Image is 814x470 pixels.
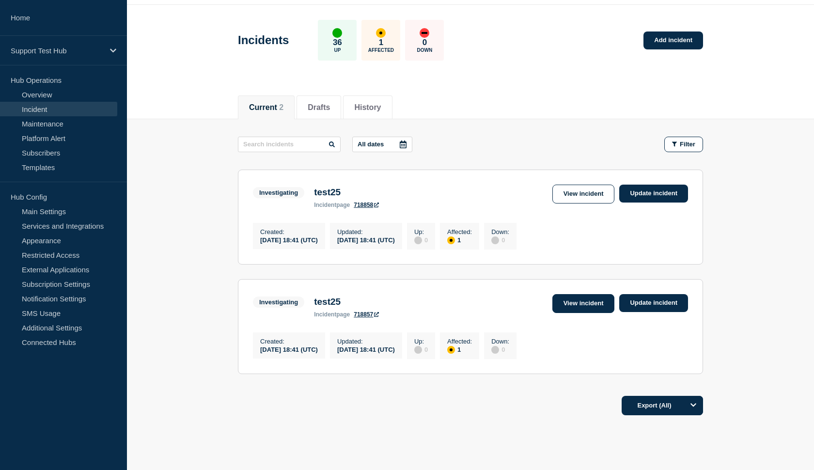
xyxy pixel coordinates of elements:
[337,338,395,345] p: Updated :
[314,187,379,198] h3: test25
[447,345,472,354] div: 1
[337,235,395,244] div: [DATE] 18:41 (UTC)
[238,137,341,152] input: Search incidents
[491,228,509,235] p: Down :
[414,228,428,235] p: Up :
[358,141,384,148] p: All dates
[680,141,695,148] span: Filter
[354,311,379,318] a: 718857
[552,185,615,204] a: View incident
[354,202,379,208] a: 718858
[423,38,427,47] p: 0
[279,103,283,111] span: 2
[447,236,455,244] div: affected
[249,103,283,112] button: Current 2
[491,338,509,345] p: Down :
[420,28,429,38] div: down
[414,338,428,345] p: Up :
[314,202,350,208] p: page
[414,236,422,244] div: disabled
[417,47,433,53] p: Down
[308,103,330,112] button: Drafts
[447,235,472,244] div: 1
[314,311,350,318] p: page
[376,28,386,38] div: affected
[238,33,289,47] h1: Incidents
[253,187,304,198] span: Investigating
[368,47,394,53] p: Affected
[414,346,422,354] div: disabled
[253,297,304,308] span: Investigating
[619,294,688,312] a: Update incident
[414,235,428,244] div: 0
[260,345,318,353] div: [DATE] 18:41 (UTC)
[11,47,104,55] p: Support Test Hub
[314,202,336,208] span: incident
[643,31,703,49] a: Add incident
[664,137,703,152] button: Filter
[447,338,472,345] p: Affected :
[684,396,703,415] button: Options
[379,38,383,47] p: 1
[354,103,381,112] button: History
[260,235,318,244] div: [DATE] 18:41 (UTC)
[447,346,455,354] div: affected
[333,38,342,47] p: 36
[337,345,395,353] div: [DATE] 18:41 (UTC)
[491,345,509,354] div: 0
[491,236,499,244] div: disabled
[260,338,318,345] p: Created :
[334,47,341,53] p: Up
[491,235,509,244] div: 0
[260,228,318,235] p: Created :
[619,185,688,203] a: Update incident
[337,228,395,235] p: Updated :
[314,311,336,318] span: incident
[332,28,342,38] div: up
[552,294,615,313] a: View incident
[622,396,703,415] button: Export (All)
[352,137,412,152] button: All dates
[414,345,428,354] div: 0
[491,346,499,354] div: disabled
[314,297,379,307] h3: test25
[447,228,472,235] p: Affected :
